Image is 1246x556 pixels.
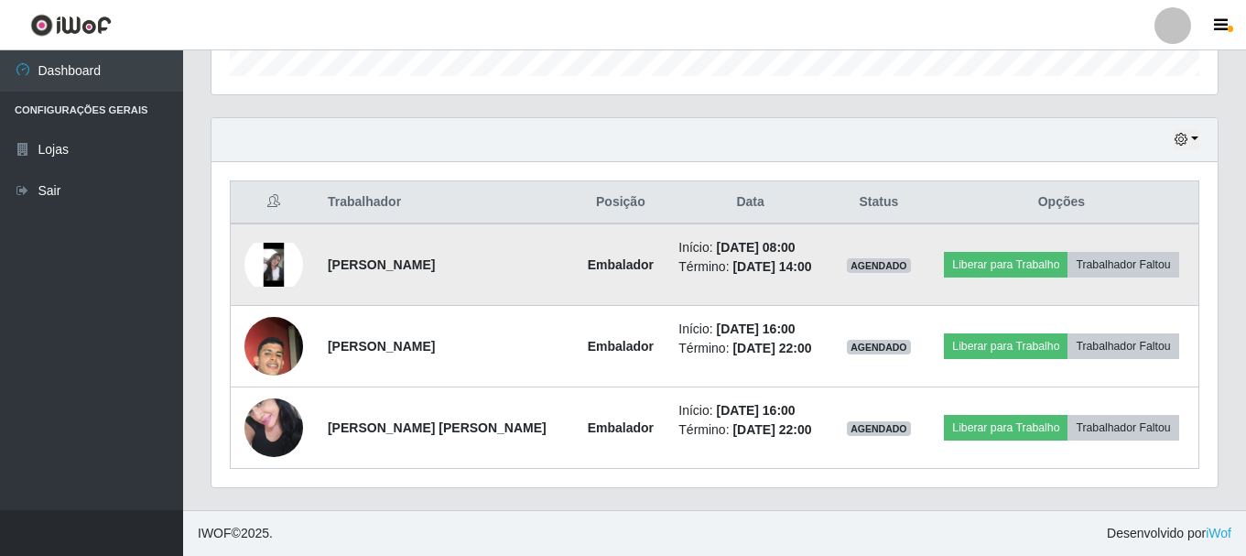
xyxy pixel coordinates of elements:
button: Liberar para Trabalho [944,252,1067,278]
time: [DATE] 22:00 [732,341,811,355]
button: Trabalhador Faltou [1067,333,1178,359]
time: [DATE] 08:00 [717,240,796,255]
button: Trabalhador Faltou [1067,415,1178,441]
th: Trabalhador [317,181,574,224]
th: Data [667,181,833,224]
button: Liberar para Trabalho [944,333,1067,359]
li: Início: [678,320,822,339]
strong: Embalador [588,420,654,435]
li: Término: [678,420,822,440]
li: Início: [678,401,822,420]
span: AGENDADO [847,258,911,273]
button: Liberar para Trabalho [944,415,1067,441]
span: © 2025 . [198,524,273,543]
strong: [PERSON_NAME] [PERSON_NAME] [328,420,547,435]
img: 1729120016145.jpeg [244,294,303,398]
img: 1746197830896.jpeg [244,388,303,466]
th: Opções [925,181,1199,224]
a: iWof [1206,526,1231,540]
time: [DATE] 16:00 [717,403,796,418]
span: Desenvolvido por [1107,524,1231,543]
strong: [PERSON_NAME] [328,257,435,272]
li: Término: [678,339,822,358]
time: [DATE] 14:00 [732,259,811,274]
span: IWOF [198,526,232,540]
img: CoreUI Logo [30,14,112,37]
th: Status [833,181,925,224]
span: AGENDADO [847,421,911,436]
li: Início: [678,238,822,257]
li: Término: [678,257,822,277]
time: [DATE] 22:00 [732,422,811,437]
th: Posição [573,181,667,224]
img: 1737655206181.jpeg [244,243,303,287]
span: AGENDADO [847,340,911,354]
time: [DATE] 16:00 [717,322,796,336]
strong: [PERSON_NAME] [328,339,435,354]
strong: Embalador [588,339,654,354]
strong: Embalador [588,257,654,272]
button: Trabalhador Faltou [1067,252,1178,278]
